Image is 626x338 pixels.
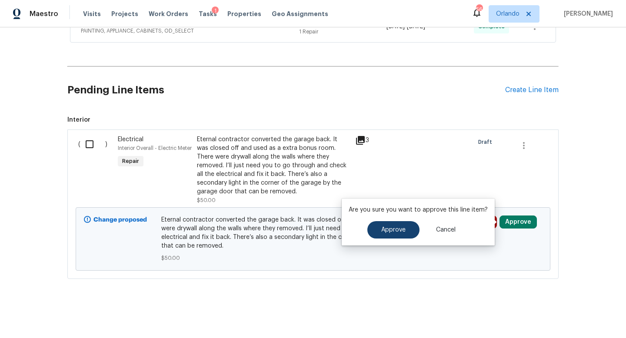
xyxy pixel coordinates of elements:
[422,221,469,239] button: Cancel
[496,10,519,18] span: Orlando
[30,10,58,18] span: Maestro
[76,133,115,207] div: ( )
[212,7,219,15] div: 1
[83,10,101,18] span: Visits
[367,221,420,239] button: Approve
[272,10,328,18] span: Geo Assignments
[299,27,386,36] div: 1 Repair
[118,146,192,151] span: Interior Overall - Electric Meter
[560,10,613,18] span: [PERSON_NAME]
[67,116,559,124] span: Interior
[199,11,217,17] span: Tasks
[197,135,350,196] div: Eternal contractor converted the garage back. It was closed off and used as a extra bonus room. T...
[111,10,138,18] span: Projects
[149,10,188,18] span: Work Orders
[93,217,147,223] b: Change proposed
[161,215,465,250] span: Eternal contractor converted the garage back. It was closed off and used as a extra bonus room. T...
[349,205,488,214] p: Are you sure you want to approve this line item?
[499,215,537,229] button: Approve
[119,157,143,166] span: Repair
[476,5,482,14] div: 56
[505,86,559,94] div: Create Line Item
[381,227,406,233] span: Approve
[118,136,143,142] span: Electrical
[67,70,505,110] h2: Pending Line Items
[197,198,216,203] span: $50.00
[81,27,299,35] span: PAINTING, APPLIANCE, CABINETS, OD_SELECT
[161,254,465,262] span: $50.00
[355,135,390,146] div: 3
[436,227,456,233] span: Cancel
[227,10,261,18] span: Properties
[478,138,496,146] span: Draft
